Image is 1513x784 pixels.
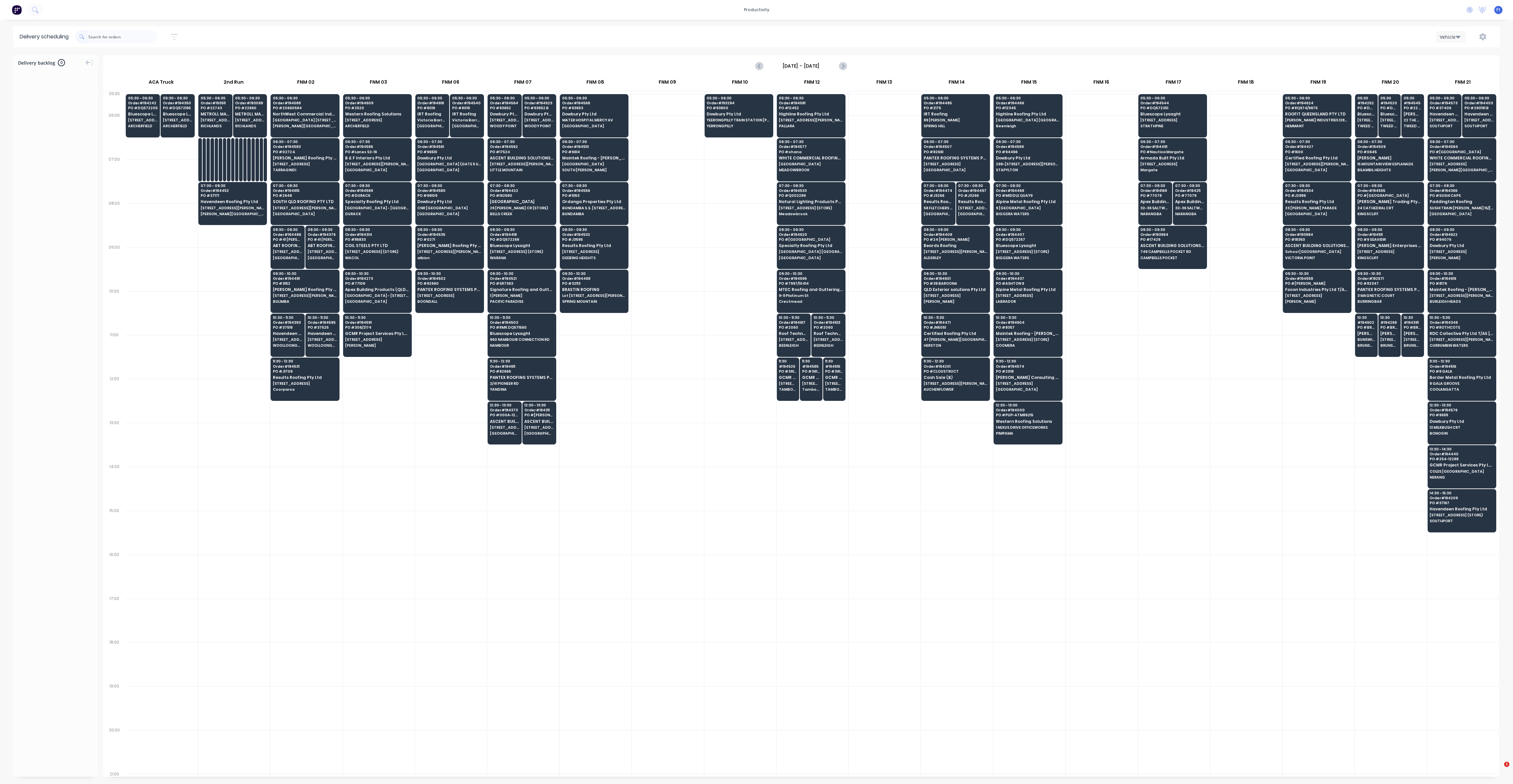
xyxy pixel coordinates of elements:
span: NorthWest Commercial Industries (QLD) P/L [273,112,337,116]
span: [STREET_ADDRESS][PERSON_NAME] (STORE) [163,118,192,122]
span: WHITE COMMERCIAL ROOFING PTY LTD [1430,156,1493,160]
span: Order # 194491 [1140,145,1204,149]
span: Highline Roofing Pty Ltd [779,112,843,116]
span: Dowbury Pty Ltd [524,112,554,116]
span: [STREET_ADDRESS] (STORE) [1380,118,1398,122]
span: PO # 37171 [201,194,264,197]
span: 05:30 - 06:30 [996,96,1060,100]
span: Order # 194584 [1430,145,1493,149]
span: 05:30 - 06:30 [273,96,337,100]
span: LITTLE MOUNTAIN [490,168,554,172]
span: YEERONGPILLY TRAIN STATION [PERSON_NAME][GEOGRAPHIC_DATA] [707,118,770,122]
span: Order # 194509 [1357,145,1421,149]
span: 07:30 - 08:30 [490,184,554,188]
span: Havendeen Roofing Pty Ltd [1430,112,1459,116]
span: ASCENT BUILDING SOLUTIONS PTY LTD [490,156,554,160]
span: [PERSON_NAME][GEOGRAPHIC_DATA] [1430,168,1493,172]
span: PO # 12345 [996,106,1060,110]
span: 06:30 - 07:30 [1430,140,1493,144]
span: 05:30 - 06:30 [417,96,447,100]
span: Order # 194577 [779,145,843,149]
span: 07:30 - 08:30 [1430,184,1493,188]
span: PANTEX ROOFING SYSTEMS PTY LTD [924,156,987,160]
span: Order # 194588 [273,101,337,105]
span: [STREET_ADDRESS] (ROB'S HOUSE) [1430,118,1459,122]
span: [GEOGRAPHIC_DATA] [562,124,626,128]
span: Results Roofing Pty Ltd [958,199,988,204]
span: WOODY POINT [524,124,554,128]
span: 07:30 - 08:30 [779,184,843,188]
span: 89 [PERSON_NAME] [924,118,987,122]
span: Highline Roofing Pty Ltd [996,112,1060,116]
span: # 194520 [1380,101,1398,105]
span: Order # 194581 [779,101,843,105]
span: 07:30 - 08:30 [1285,184,1349,188]
span: PO # DURACK [345,194,409,197]
span: Order # 194169 [1140,189,1170,193]
span: METROLL MACKAY [201,112,230,116]
span: PO # 0645 [1357,150,1421,154]
span: 06:30 - 07:30 [779,140,843,144]
div: Delivery scheduling [13,26,75,47]
span: PO # 2648 [273,194,337,197]
span: PO # 2520 [345,106,409,110]
span: [PERSON_NAME][GEOGRAPHIC_DATA] [273,124,337,128]
span: Results Roofing Pty Ltd [924,199,953,204]
span: 05:30 - 06:30 [452,96,482,100]
span: 06:30 - 07:30 [417,140,481,144]
span: Order # 194534 [1285,189,1349,193]
span: 06:30 - 07:30 [273,140,337,144]
span: 05:30 - 06:30 [1430,96,1459,100]
span: PO # [GEOGRAPHIC_DATA] [1430,150,1493,154]
div: FNM 14 [921,76,993,91]
span: 05:30 - 06:30 [524,96,554,100]
div: FNM 10 [704,76,776,91]
span: Order # 194564 [490,101,519,105]
span: Apex Building Products (QLD) Pty Ltd [1175,199,1205,204]
span: [PERSON_NAME] Trading Pty Ltd T/AS Coastal Roofing [1357,199,1421,204]
span: 05:30 - 06:30 [1285,96,1349,100]
button: Vehicle [1436,31,1466,43]
span: [GEOGRAPHIC_DATA] [345,168,409,172]
span: Armada Built Pty Ltd [1140,156,1204,160]
div: FNM 02 [270,76,342,91]
span: IRT Roofing [452,112,482,116]
span: Beenleigh [996,124,1060,128]
span: 1 [1504,762,1509,767]
span: STAPYLTON [996,168,1060,172]
span: [STREET_ADDRESS] (STORE) [1357,118,1375,122]
span: 07:30 - 08:30 [1357,184,1421,188]
div: FNM 21 [1427,76,1499,91]
div: FNM 06 [415,76,487,91]
span: [STREET_ADDRESS][PERSON_NAME] [490,162,554,166]
span: Results Roofing Pty Ltd [1285,199,1349,204]
span: [GEOGRAPHIC_DATA] [562,162,626,166]
span: PO # ohana [779,150,843,154]
span: [STREET_ADDRESS][PERSON_NAME] [1285,162,1349,166]
span: 05:30 [1404,96,1422,100]
span: MATER HOSPITAL MERCY AV [562,118,626,122]
div: FNM 09 [631,76,703,91]
span: Order # 194533 [779,189,843,193]
span: Order # 194615 [273,189,337,193]
span: Bluescope Lysaght [1357,112,1375,116]
span: Bluescope Lysaght [1380,112,1398,116]
div: 06:00 [103,112,125,155]
span: F1 [1496,7,1501,13]
span: ARCHERFIELD [345,124,409,128]
span: Dowbury Pty Ltd [417,199,481,204]
span: PO # Q002289 [779,194,843,197]
span: Order # 194474 [924,189,953,193]
span: [GEOGRAPHIC_DATA] [GEOGRAPHIC_DATA] [996,118,1060,122]
div: 2nd Run [198,76,270,91]
span: [GEOGRAPHIC_DATA] (GATE 5 UHF 12) [GEOGRAPHIC_DATA] [417,162,481,166]
span: Havendeen Projects Pty Ltd [1464,112,1494,116]
span: 06:30 - 07:30 [490,140,554,144]
span: Order # 194466 [996,101,1060,105]
span: [STREET_ADDRESS][PERSON_NAME] [201,206,264,210]
div: FNM 15 [993,76,1065,91]
div: FNM 12 [776,76,848,91]
span: PO # 94466 [996,150,1060,154]
span: Dowbury Pty Ltd [562,112,626,116]
span: Dowbury Pty Ltd [417,156,481,160]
